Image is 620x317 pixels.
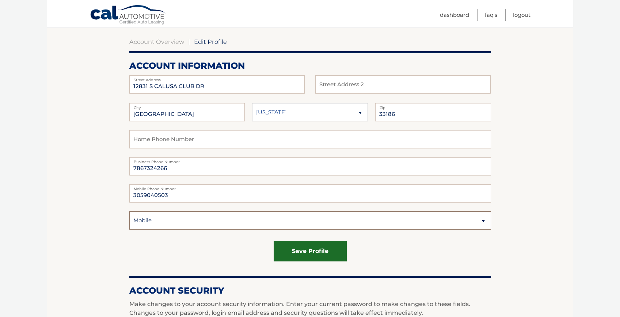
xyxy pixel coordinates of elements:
label: Zip [375,103,491,109]
label: City [129,103,245,109]
a: Cal Automotive [90,5,167,26]
span: | [188,38,190,45]
input: Street Address 2 [315,75,491,94]
input: Zip [375,103,491,121]
label: Street Address [129,75,305,81]
button: save profile [274,241,347,261]
a: Dashboard [440,9,469,21]
a: Account Overview [129,38,184,45]
label: Business Phone Number [129,157,491,163]
input: Home Phone Number [129,130,491,148]
input: City [129,103,245,121]
h2: Account Security [129,285,491,296]
input: Business Phone Number [129,157,491,176]
label: Mobile Phone Number [129,184,491,190]
a: FAQ's [485,9,497,21]
span: Edit Profile [194,38,227,45]
h2: account information [129,60,491,71]
a: Logout [513,9,530,21]
input: Mobile Phone Number [129,184,491,203]
input: Street Address 2 [129,75,305,94]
